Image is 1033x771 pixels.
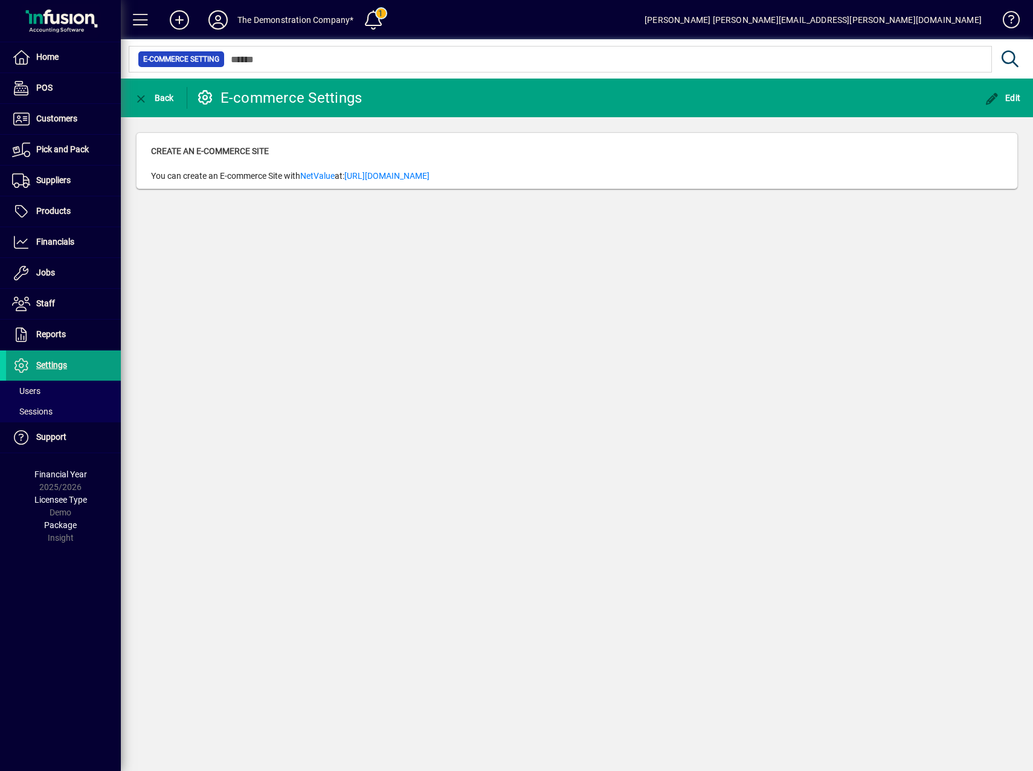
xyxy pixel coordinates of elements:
span: Pick and Pack [36,144,89,154]
div: E-commerce Settings [196,88,362,108]
span: Financial Year [34,469,87,479]
span: Create an E-commerce Site [151,146,269,156]
a: Knowledge Base [994,2,1018,42]
a: Products [6,196,121,227]
span: Suppliers [36,175,71,185]
a: Pick and Pack [6,135,121,165]
button: Add [160,9,199,31]
a: Jobs [6,258,121,288]
a: [URL][DOMAIN_NAME] [344,171,430,181]
span: Sessions [12,407,53,416]
button: Edit [982,87,1024,109]
span: Back [134,93,174,103]
span: POS [36,83,53,92]
span: Jobs [36,268,55,277]
a: Support [6,422,121,453]
div: [PERSON_NAME] [PERSON_NAME][EMAIL_ADDRESS][PERSON_NAME][DOMAIN_NAME] [645,10,982,30]
div: The Demonstration Company* [237,10,354,30]
a: Staff [6,289,121,319]
span: You can create an E-commerce Site with at: [151,170,430,182]
span: Home [36,52,59,62]
a: POS [6,73,121,103]
a: Reports [6,320,121,350]
span: Licensee Type [34,495,87,505]
span: Financials [36,237,74,247]
a: Suppliers [6,166,121,196]
span: Customers [36,114,77,123]
button: Back [130,87,177,109]
app-page-header-button: Back [121,87,187,109]
a: Users [6,381,121,401]
a: NetValue [300,171,335,181]
span: Products [36,206,71,216]
span: Support [36,432,66,442]
span: Users [12,386,40,396]
span: E-commerce Setting [143,53,219,65]
a: Customers [6,104,121,134]
button: Profile [199,9,237,31]
a: Home [6,42,121,73]
span: Edit [985,93,1021,103]
span: Settings [36,360,67,370]
span: Staff [36,298,55,308]
span: Reports [36,329,66,339]
a: Sessions [6,401,121,422]
a: Financials [6,227,121,257]
span: Package [44,520,77,530]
